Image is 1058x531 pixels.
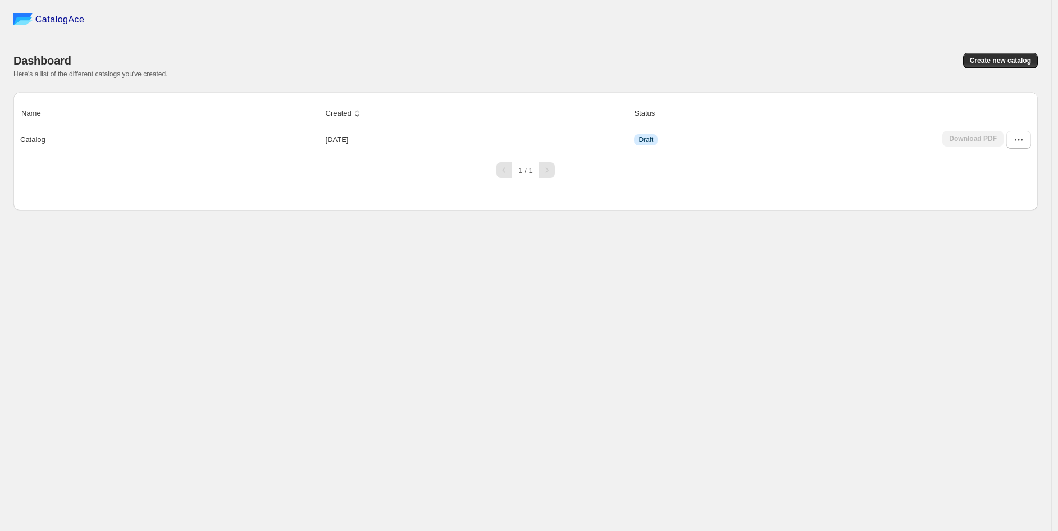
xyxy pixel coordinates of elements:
[35,14,85,25] span: CatalogAce
[518,166,532,175] span: 1 / 1
[963,53,1038,68] button: Create new catalog
[322,126,631,153] td: [DATE]
[639,135,653,144] span: Draft
[970,56,1031,65] span: Create new catalog
[20,134,45,145] p: Catalog
[632,103,668,124] button: Status
[13,70,168,78] span: Here's a list of the different catalogs you've created.
[20,103,54,124] button: Name
[324,103,364,124] button: Created
[13,54,71,67] span: Dashboard
[13,13,33,25] img: catalog ace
